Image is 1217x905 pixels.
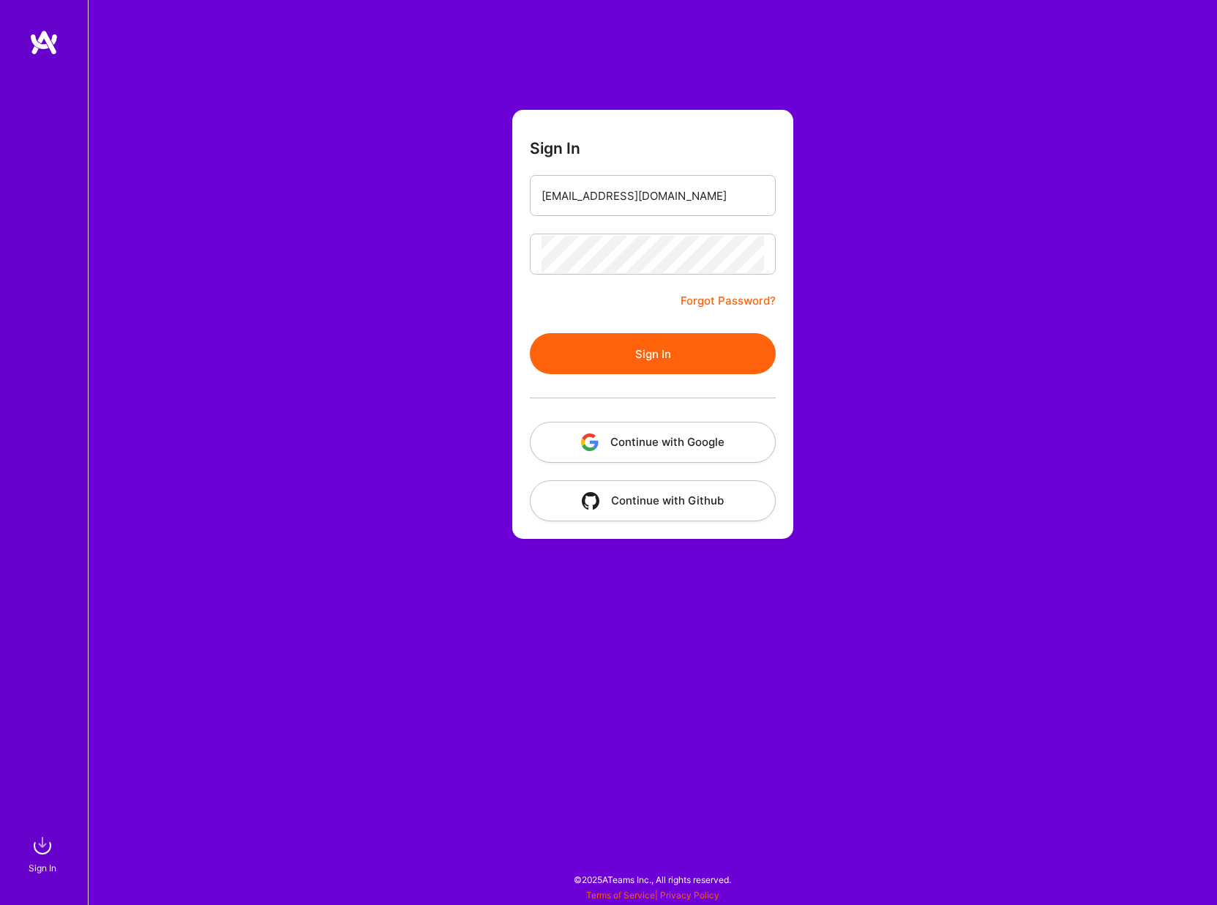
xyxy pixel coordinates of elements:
img: sign in [28,831,57,860]
a: Privacy Policy [660,890,719,901]
button: Sign In [530,333,776,374]
img: icon [582,492,599,510]
button: Continue with Google [530,422,776,463]
div: © 2025 ATeams Inc., All rights reserved. [88,861,1217,898]
span: | [586,890,719,901]
a: Forgot Password? [681,292,776,310]
a: Terms of Service [586,890,655,901]
div: Sign In [29,860,56,876]
img: icon [581,433,599,451]
input: Email... [542,177,764,215]
button: Continue with Github [530,480,776,521]
img: logo [29,29,59,56]
h3: Sign In [530,139,580,157]
a: sign inSign In [31,831,57,876]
